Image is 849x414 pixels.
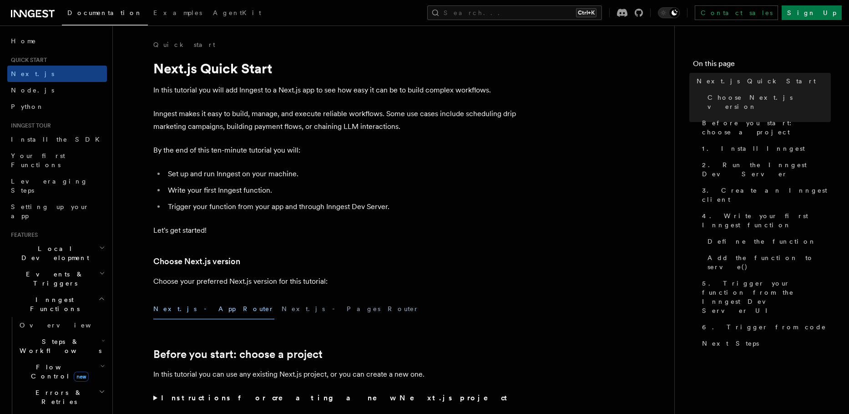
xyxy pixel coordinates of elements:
span: Python [11,103,44,110]
span: Before you start: choose a project [702,118,831,137]
a: 2. Run the Inngest Dev Server [698,157,831,182]
span: Next Steps [702,339,759,348]
a: 1. Install Inngest [698,140,831,157]
a: Choose Next.js version [704,89,831,115]
a: Examples [148,3,207,25]
span: Node.js [11,87,54,94]
span: Documentation [67,9,142,16]
li: Set up and run Inngest on your machine. [165,168,517,180]
a: Documentation [62,3,148,26]
a: 3. Create an Inngest client [698,182,831,208]
li: Trigger your function from your app and through Inngest Dev Server. [165,200,517,213]
span: 4. Write your first Inngest function [702,211,831,230]
a: Sign Up [782,5,842,20]
span: new [74,372,89,382]
a: Next.js Quick Start [693,73,831,89]
span: Choose Next.js version [707,93,831,111]
a: Python [7,98,107,115]
button: Toggle dark mode [658,7,680,18]
button: Local Development [7,240,107,266]
button: Steps & Workflows [16,333,107,359]
kbd: Ctrl+K [576,8,596,17]
span: Setting up your app [11,203,89,220]
strong: Instructions for creating a new Next.js project [161,394,511,402]
span: Define the function [707,237,816,246]
span: Features [7,231,38,239]
span: Home [11,36,36,46]
span: Install the SDK [11,136,105,143]
span: Inngest tour [7,122,51,129]
span: Next.js [11,70,54,77]
h4: On this page [693,58,831,73]
span: Inngest Functions [7,295,98,313]
button: Events & Triggers [7,266,107,291]
a: Add the function to serve() [704,250,831,275]
span: Leveraging Steps [11,178,88,194]
a: 4. Write your first Inngest function [698,208,831,233]
a: 6. Trigger from code [698,319,831,335]
h1: Next.js Quick Start [153,60,517,77]
p: In this tutorial you will add Inngest to a Next.js app to see how easy it can be to build complex... [153,84,517,97]
span: 5. Trigger your function from the Inngest Dev Server UI [702,279,831,315]
span: AgentKit [213,9,261,16]
a: Your first Functions [7,148,107,173]
span: Flow Control [16,363,100,381]
span: Quick start [7,56,47,64]
span: Events & Triggers [7,270,99,288]
span: Examples [153,9,202,16]
p: Let's get started! [153,224,517,237]
a: Home [7,33,107,49]
a: Leveraging Steps [7,173,107,199]
button: Next.js - Pages Router [282,299,419,319]
a: Install the SDK [7,131,107,148]
button: Errors & Retries [16,384,107,410]
a: Setting up your app [7,199,107,224]
button: Inngest Functions [7,291,107,317]
a: 5. Trigger your function from the Inngest Dev Server UI [698,275,831,319]
span: 3. Create an Inngest client [702,186,831,204]
span: Overview [20,322,113,329]
p: In this tutorial you can use any existing Next.js project, or you can create a new one. [153,368,517,381]
span: Next.js Quick Start [697,77,816,86]
span: Steps & Workflows [16,337,101,355]
a: Before you start: choose a project [698,115,831,140]
a: Overview [16,317,107,333]
a: Define the function [704,233,831,250]
a: Next.js [7,66,107,82]
a: Contact sales [695,5,778,20]
a: Choose Next.js version [153,255,240,268]
button: Search...Ctrl+K [427,5,602,20]
a: Before you start: choose a project [153,348,323,361]
span: 1. Install Inngest [702,144,805,153]
a: Node.js [7,82,107,98]
p: Inngest makes it easy to build, manage, and execute reliable workflows. Some use cases include sc... [153,107,517,133]
a: Quick start [153,40,215,49]
p: By the end of this ten-minute tutorial you will: [153,144,517,157]
button: Next.js - App Router [153,299,274,319]
span: Errors & Retries [16,388,99,406]
span: 6. Trigger from code [702,322,826,332]
a: Next Steps [698,335,831,352]
span: Your first Functions [11,152,65,169]
li: Write your first Inngest function. [165,184,517,197]
span: Add the function to serve() [707,253,831,271]
button: Flow Controlnew [16,359,107,384]
span: 2. Run the Inngest Dev Server [702,160,831,179]
a: AgentKit [207,3,267,25]
span: Local Development [7,244,99,262]
summary: Instructions for creating a new Next.js project [153,392,517,404]
p: Choose your preferred Next.js version for this tutorial: [153,275,517,288]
